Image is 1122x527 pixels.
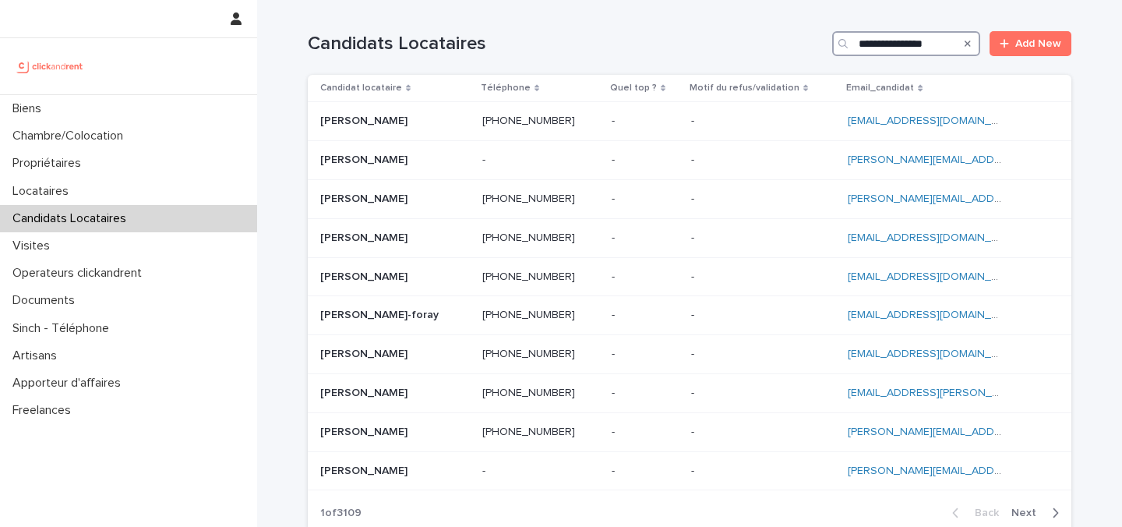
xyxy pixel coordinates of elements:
[6,266,154,281] p: Operateurs clickandrent
[691,384,697,400] p: -
[308,412,1071,451] tr: [PERSON_NAME][PERSON_NAME] [PHONE_NUMBER] -- -- [PERSON_NAME][EMAIL_ADDRESS][PERSON_NAME][DOMAIN_...
[482,426,575,437] ringoverc2c-number-84e06f14122c: [PHONE_NUMBER]
[320,267,411,284] p: [PERSON_NAME]
[320,384,411,400] p: [PERSON_NAME]
[6,293,87,308] p: Documents
[1015,38,1061,49] span: Add New
[848,271,1024,282] a: [EMAIL_ADDRESS][DOMAIN_NAME]
[308,102,1071,141] tr: [PERSON_NAME][PERSON_NAME] [PHONE_NUMBER] -- -- [EMAIL_ADDRESS][DOMAIN_NAME]
[691,462,697,478] p: -
[6,211,139,226] p: Candidats Locataires
[691,267,697,284] p: -
[308,141,1071,180] tr: [PERSON_NAME][PERSON_NAME] -- -- -- [PERSON_NAME][EMAIL_ADDRESS][PERSON_NAME][DOMAIN_NAME]
[691,150,697,167] p: -
[6,376,133,391] p: Apporteur d'affaires
[990,31,1071,56] a: Add New
[320,80,402,97] p: Candidat locataire
[308,451,1071,490] tr: [PERSON_NAME][PERSON_NAME] -- -- -- [PERSON_NAME][EMAIL_ADDRESS][DOMAIN_NAME]
[6,321,122,336] p: Sinch - Téléphone
[482,232,575,243] ringoverc2c-84e06f14122c: Call with Ringover
[612,423,618,439] p: -
[320,345,411,361] p: [PERSON_NAME]
[691,111,697,128] p: -
[848,387,1109,398] a: [EMAIL_ADDRESS][PERSON_NAME][DOMAIN_NAME]
[320,462,411,478] p: [PERSON_NAME]
[612,462,618,478] p: -
[612,228,618,245] p: -
[12,51,88,82] img: UCB0brd3T0yccxBKYDjQ
[6,348,69,363] p: Artisans
[612,189,618,206] p: -
[6,239,62,253] p: Visites
[308,296,1071,335] tr: [PERSON_NAME]-foray[PERSON_NAME]-foray [PHONE_NUMBER] -- -- [EMAIL_ADDRESS][DOMAIN_NAME]
[6,129,136,143] p: Chambre/Colocation
[308,257,1071,296] tr: [PERSON_NAME][PERSON_NAME] [PHONE_NUMBER] -- -- [EMAIL_ADDRESS][DOMAIN_NAME]
[320,189,411,206] p: [PERSON_NAME]
[848,115,1024,126] a: [EMAIL_ADDRESS][DOMAIN_NAME]
[482,309,575,320] ringoverc2c-number-84e06f14122c: [PHONE_NUMBER]
[1011,508,1046,518] span: Next
[6,403,83,418] p: Freelances
[320,423,411,439] p: [PERSON_NAME]
[320,306,442,322] p: [PERSON_NAME]-foray
[482,271,575,282] ringoverc2c-84e06f14122c: Call with Ringover
[691,189,697,206] p: -
[482,115,575,126] ringoverc2c-84e06f14122c: Call with Ringover
[612,111,618,128] p: -
[482,150,489,167] p: -
[691,306,697,322] p: -
[482,387,575,398] ringoverc2c-84e06f14122c: Call with Ringover
[481,80,531,97] p: Téléphone
[965,508,999,518] span: Back
[6,101,54,116] p: Biens
[610,80,657,97] p: Quel top ?
[482,271,575,282] ringoverc2c-number-84e06f14122c: [PHONE_NUMBER]
[482,348,575,359] ringoverc2c-number-84e06f14122c: [PHONE_NUMBER]
[308,218,1071,257] tr: [PERSON_NAME][PERSON_NAME] [PHONE_NUMBER] -- -- [EMAIL_ADDRESS][DOMAIN_NAME]
[482,348,575,359] ringoverc2c-84e06f14122c: Call with Ringover
[848,465,1109,476] a: [PERSON_NAME][EMAIL_ADDRESS][DOMAIN_NAME]
[612,345,618,361] p: -
[482,462,489,478] p: -
[308,373,1071,412] tr: [PERSON_NAME][PERSON_NAME] [PHONE_NUMBER] -- -- [EMAIL_ADDRESS][PERSON_NAME][DOMAIN_NAME]
[482,426,575,437] ringoverc2c-84e06f14122c: Call with Ringover
[848,232,1024,243] a: [EMAIL_ADDRESS][DOMAIN_NAME]
[1005,506,1071,520] button: Next
[482,309,575,320] ringoverc2c-84e06f14122c: Call with Ringover
[612,306,618,322] p: -
[482,232,575,243] ringoverc2c-number-84e06f14122c: [PHONE_NUMBER]
[690,80,799,97] p: Motif du refus/validation
[320,228,411,245] p: [PERSON_NAME]
[612,384,618,400] p: -
[482,115,575,126] ringoverc2c-number-84e06f14122c: [PHONE_NUMBER]
[308,335,1071,374] tr: [PERSON_NAME][PERSON_NAME] [PHONE_NUMBER] -- -- [EMAIL_ADDRESS][DOMAIN_NAME]
[6,184,81,199] p: Locataires
[320,111,411,128] p: [PERSON_NAME]
[308,179,1071,218] tr: [PERSON_NAME][PERSON_NAME] [PHONE_NUMBER] -- -- [PERSON_NAME][EMAIL_ADDRESS][PERSON_NAME][PERSON_...
[482,387,575,398] ringoverc2c-number-84e06f14122c: [PHONE_NUMBER]
[691,228,697,245] p: -
[6,156,93,171] p: Propriétaires
[848,348,1024,359] a: [EMAIL_ADDRESS][DOMAIN_NAME]
[848,309,1024,320] a: [EMAIL_ADDRESS][DOMAIN_NAME]
[612,267,618,284] p: -
[846,80,914,97] p: Email_candidat
[691,423,697,439] p: -
[482,193,575,204] ringoverc2c-84e06f14122c: Call with Ringover
[940,506,1005,520] button: Back
[832,31,980,56] input: Search
[482,193,575,204] ringoverc2c-number-84e06f14122c: [PHONE_NUMBER]
[308,33,826,55] h1: Candidats Locataires
[691,345,697,361] p: -
[320,150,411,167] p: [PERSON_NAME]
[612,150,618,167] p: -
